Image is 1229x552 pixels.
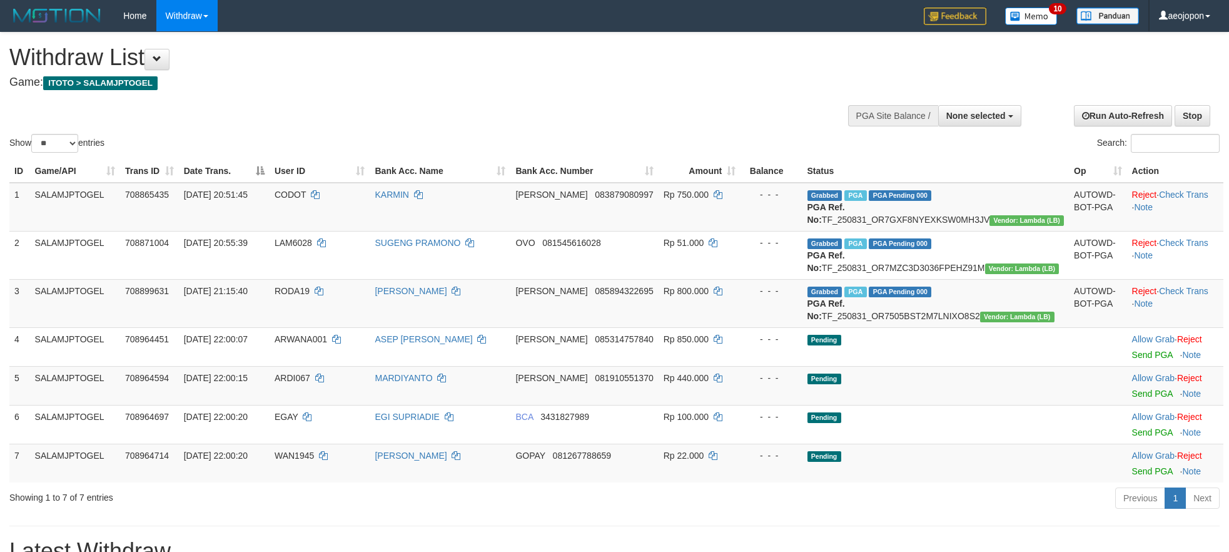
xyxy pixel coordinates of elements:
[1127,327,1223,366] td: ·
[184,238,248,248] span: [DATE] 20:55:39
[125,286,169,296] span: 708899631
[9,6,104,25] img: MOTION_logo.png
[1175,105,1210,126] a: Stop
[844,190,866,201] span: Marked by aeoameng
[120,160,179,183] th: Trans ID: activate to sort column ascending
[1165,488,1186,509] a: 1
[595,334,653,344] span: Copy 085314757840 to clipboard
[1132,412,1177,422] span: ·
[844,238,866,249] span: Marked by aeoameng
[184,412,248,422] span: [DATE] 22:00:20
[515,373,587,383] span: [PERSON_NAME]
[375,286,447,296] a: [PERSON_NAME]
[1005,8,1058,25] img: Button%20Memo.svg
[664,238,704,248] span: Rp 51.000
[9,231,30,279] td: 2
[1132,427,1173,437] a: Send PGA
[869,190,931,201] span: PGA Pending
[595,373,653,383] span: Copy 081910551370 to clipboard
[746,237,797,249] div: - - -
[746,333,797,345] div: - - -
[1132,466,1173,476] a: Send PGA
[9,134,104,153] label: Show entries
[275,451,314,461] span: WAN1945
[30,183,120,232] td: SALAMJPTOGEL
[515,412,533,422] span: BCA
[807,190,842,201] span: Grabbed
[9,76,807,89] h4: Game:
[275,373,310,383] span: ARDI067
[1134,250,1153,260] a: Note
[542,238,600,248] span: Copy 081545616028 to clipboard
[1159,190,1208,200] a: Check Trans
[9,366,30,405] td: 5
[9,444,30,483] td: 7
[515,238,535,248] span: OVO
[664,334,709,344] span: Rp 850.000
[1177,412,1202,422] a: Reject
[125,412,169,422] span: 708964697
[746,285,797,297] div: - - -
[659,160,741,183] th: Amount: activate to sort column ascending
[741,160,802,183] th: Balance
[179,160,270,183] th: Date Trans.: activate to sort column descending
[9,160,30,183] th: ID
[848,105,938,126] div: PGA Site Balance /
[275,334,327,344] span: ARWANA001
[30,327,120,366] td: SALAMJPTOGEL
[938,105,1021,126] button: None selected
[664,190,709,200] span: Rp 750.000
[1069,183,1127,232] td: AUTOWD-BOT-PGA
[1115,488,1165,509] a: Previous
[1127,279,1223,327] td: · ·
[125,451,169,461] span: 708964714
[375,190,408,200] a: KARMIN
[802,231,1070,279] td: TF_250831_OR7MZC3D3036FPEHZ91M
[1127,183,1223,232] td: · ·
[30,160,120,183] th: Game/API: activate to sort column ascending
[1183,427,1201,437] a: Note
[1132,389,1173,399] a: Send PGA
[802,279,1070,327] td: TF_250831_OR7505BST2M7LNIXO8S2
[1183,350,1201,360] a: Note
[1132,451,1175,461] a: Allow Grab
[1097,134,1220,153] label: Search:
[1177,373,1202,383] a: Reject
[1076,8,1139,24] img: panduan.png
[515,451,545,461] span: GOPAY
[9,405,30,444] td: 6
[30,366,120,405] td: SALAMJPTOGEL
[1132,334,1175,344] a: Allow Grab
[125,334,169,344] span: 708964451
[1177,334,1202,344] a: Reject
[510,160,658,183] th: Bank Acc. Number: activate to sort column ascending
[1183,466,1201,476] a: Note
[802,183,1070,232] td: TF_250831_OR7GXF8NYEXKSW0MH3JV
[275,238,312,248] span: LAM6028
[375,334,472,344] a: ASEP [PERSON_NAME]
[746,449,797,462] div: - - -
[375,373,432,383] a: MARDIYANTO
[125,238,169,248] span: 708871004
[1127,231,1223,279] td: · ·
[746,411,797,423] div: - - -
[1127,444,1223,483] td: ·
[1069,231,1127,279] td: AUTOWD-BOT-PGA
[1132,451,1177,461] span: ·
[1132,350,1173,360] a: Send PGA
[807,335,841,345] span: Pending
[1183,389,1201,399] a: Note
[1159,286,1208,296] a: Check Trans
[1132,334,1177,344] span: ·
[1134,299,1153,309] a: Note
[30,405,120,444] td: SALAMJPTOGEL
[553,451,611,461] span: Copy 081267788659 to clipboard
[869,238,931,249] span: PGA Pending
[125,373,169,383] span: 708964594
[664,412,709,422] span: Rp 100.000
[515,286,587,296] span: [PERSON_NAME]
[270,160,370,183] th: User ID: activate to sort column ascending
[844,287,866,297] span: Marked by aeoameng
[1127,405,1223,444] td: ·
[9,279,30,327] td: 3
